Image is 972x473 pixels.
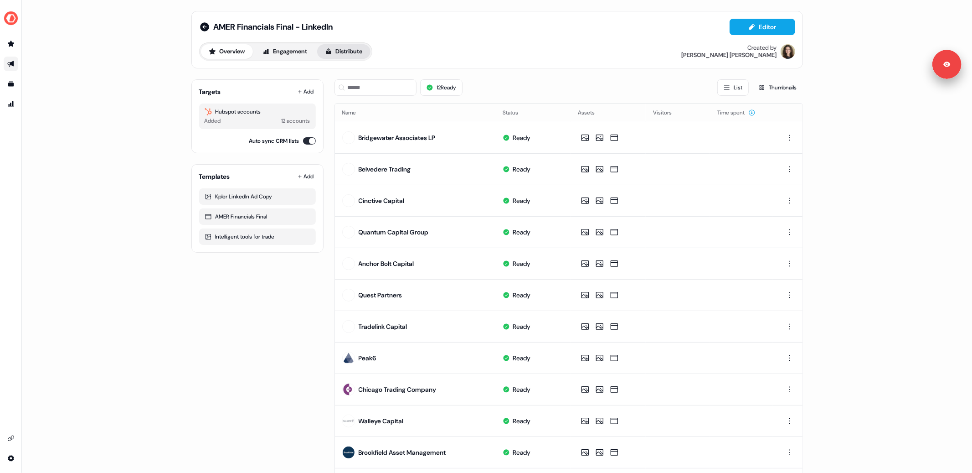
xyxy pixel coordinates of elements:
[752,79,803,96] button: Thumbnails
[205,107,310,116] div: Hubspot accounts
[4,431,18,446] a: Go to integrations
[205,192,310,201] div: Kpler LinkedIn Ad Copy
[730,19,795,35] button: Editor
[205,116,221,125] div: Added
[4,77,18,91] a: Go to templates
[296,170,316,183] button: Add
[513,228,530,237] div: Ready
[296,85,316,98] button: Add
[249,136,299,146] label: Auto sync CRM lists
[513,416,530,426] div: Ready
[359,196,405,205] div: Cinctive Capital
[513,322,530,331] div: Ready
[359,448,446,457] div: Brookfield Asset Management
[513,196,530,205] div: Ready
[359,259,414,268] div: Anchor Bolt Capital
[359,353,376,363] div: Peak6
[359,385,437,394] div: Chicago Trading Company
[199,87,221,96] div: Targets
[199,172,230,181] div: Templates
[359,322,407,331] div: Tradelink Capital
[717,79,749,96] button: List
[513,353,530,363] div: Ready
[4,36,18,51] a: Go to prospects
[682,52,777,59] div: [PERSON_NAME] [PERSON_NAME]
[359,228,429,237] div: Quantum Capital Group
[201,44,253,59] button: Overview
[214,21,333,32] span: AMER Financials Final - LinkedIn
[571,104,646,122] th: Assets
[748,44,777,52] div: Created by
[513,133,530,142] div: Ready
[513,259,530,268] div: Ready
[342,104,367,121] button: Name
[513,165,530,174] div: Ready
[513,448,530,457] div: Ready
[359,416,404,426] div: Walleye Capital
[420,79,463,96] button: 12Ready
[282,116,310,125] div: 12 accounts
[717,104,756,121] button: Time spent
[317,44,370,59] button: Distribute
[730,23,795,33] a: Editor
[653,104,683,121] button: Visitors
[205,232,310,241] div: Intelligent tools for trade
[255,44,315,59] button: Engagement
[4,97,18,111] a: Go to attribution
[359,165,411,174] div: Belvedere Trading
[781,44,795,59] img: Alexandra
[4,57,18,71] a: Go to outbound experience
[359,291,402,300] div: Quest Partners
[205,212,310,221] div: AMER Financials Final
[503,104,529,121] button: Status
[513,291,530,300] div: Ready
[513,385,530,394] div: Ready
[359,133,436,142] div: Bridgewater Associates LP
[4,451,18,466] a: Go to integrations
